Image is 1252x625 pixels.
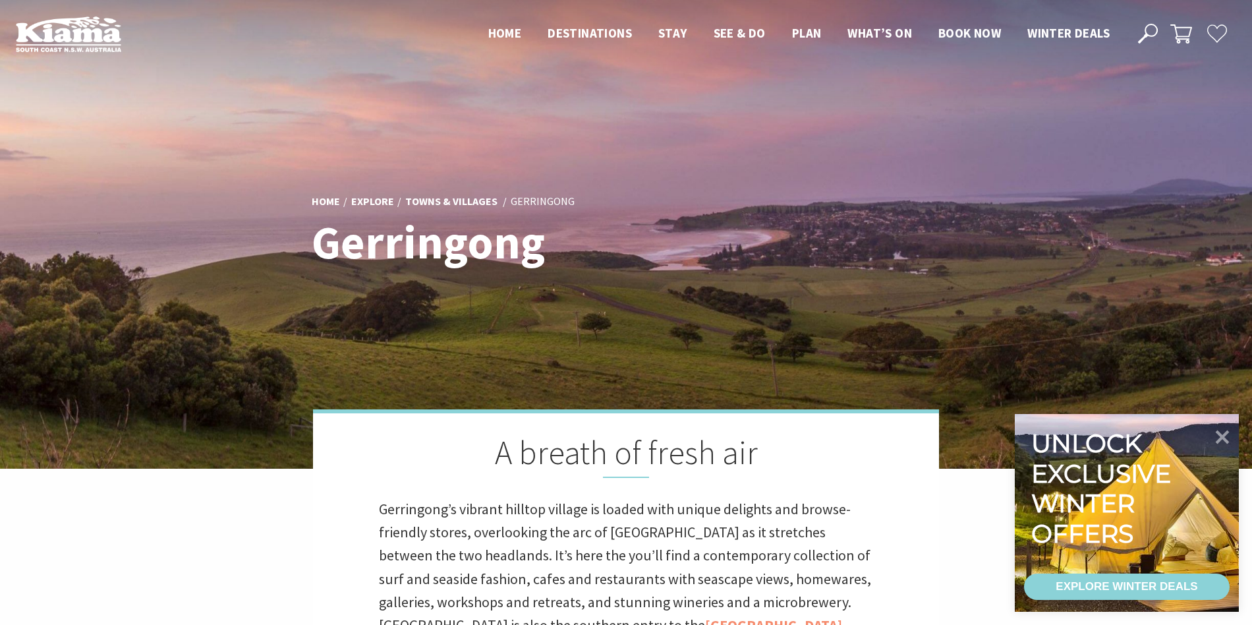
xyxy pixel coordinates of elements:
[548,25,632,41] span: Destinations
[1031,429,1177,549] div: Unlock exclusive winter offers
[658,25,687,41] span: Stay
[938,25,1001,41] span: Book now
[792,25,822,41] span: Plan
[312,217,684,268] h1: Gerringong
[1027,25,1110,41] span: Winter Deals
[847,25,912,41] span: What’s On
[488,25,522,41] span: Home
[475,23,1123,45] nav: Main Menu
[714,25,766,41] span: See & Do
[1024,574,1230,600] a: EXPLORE WINTER DEALS
[351,194,394,208] a: Explore
[1056,574,1197,600] div: EXPLORE WINTER DEALS
[405,194,498,208] a: Towns & Villages
[379,433,873,478] h2: A breath of fresh air
[16,16,121,52] img: Kiama Logo
[511,193,575,210] li: Gerringong
[312,194,340,208] a: Home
